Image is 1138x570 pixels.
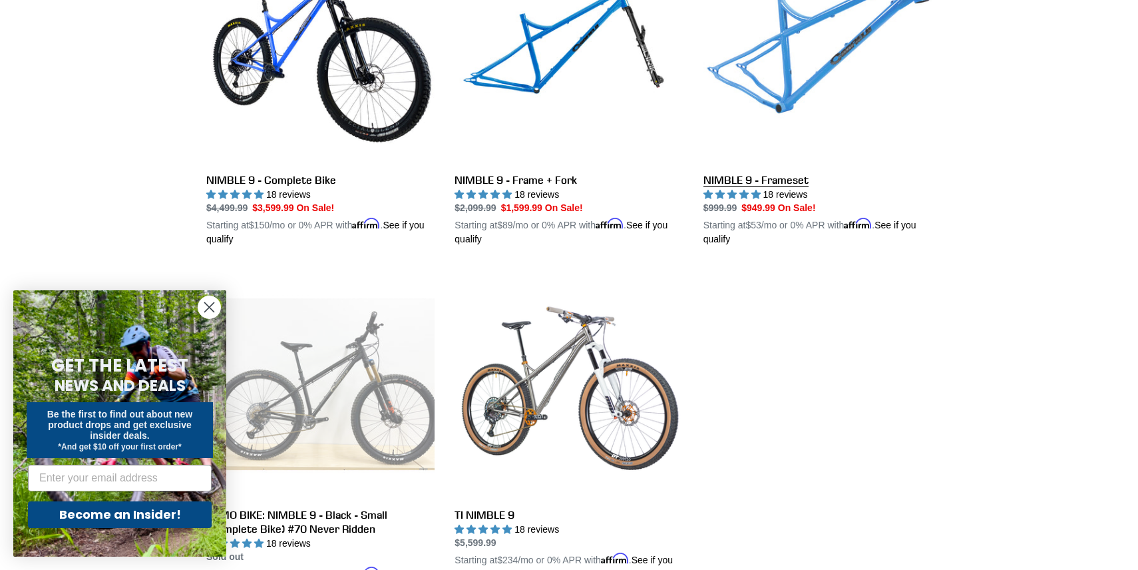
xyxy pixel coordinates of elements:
span: Be the first to find out about new product drops and get exclusive insider deals. [47,409,193,441]
span: *And get $10 off your first order* [58,442,181,451]
input: Enter your email address [28,465,212,491]
span: GET THE LATEST [51,354,188,378]
button: Close dialog [198,296,221,319]
button: Become an Insider! [28,501,212,528]
span: NEWS AND DEALS [55,375,186,396]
